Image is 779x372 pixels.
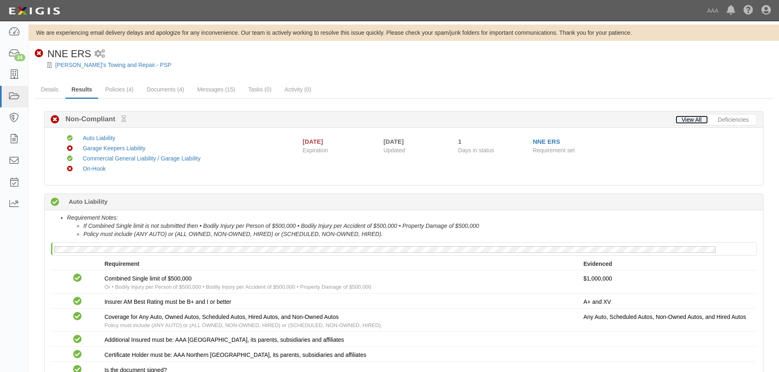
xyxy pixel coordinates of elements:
img: logo-5460c22ac91f19d4615b14bd174203de0afe785f0fc80cf4dbbc73dc1793850b.png [6,4,63,18]
div: NNE ERS [35,47,91,61]
strong: Requirement [104,261,139,267]
a: Messages (15) [191,81,241,98]
a: [PERSON_NAME]'s Towing and Repair.- PSP [55,62,171,68]
i: Compliant [73,350,82,359]
a: Auto Liability [83,135,115,141]
a: NNE ERS [533,138,560,145]
span: Updated [384,147,405,154]
div: [DATE] [303,137,323,146]
p: $1,000,000 [584,274,751,283]
b: Auto Liability [69,197,108,206]
i: Compliant 212 days (since 01/22/2025) [51,198,59,207]
a: View All [676,116,708,124]
p: A+ and XV [584,298,751,306]
i: Non-Compliant [67,166,73,172]
span: NNE ERS [47,48,91,59]
span: Expiration [303,146,377,154]
span: Coverage for Any Auto, Owned Autos, Scheduled Autos, Hired Autos, and Non-Owned Autos [104,314,339,320]
span: Or • Bodily Injury per Person of $500,000 • Bodily Injury per Accident of $500,000 • Property Dam... [104,284,371,290]
i: Help Center - Complianz [743,6,753,16]
li: If Combined Single limit is not submitted then • Bodily Injury per Person of $500,000 • Bodily In... [83,222,757,230]
a: Tasks (0) [242,81,278,98]
i: Compliant [73,312,82,321]
div: [DATE] [384,137,446,146]
i: Compliant [67,136,73,141]
span: Additional Insured must be: AAA [GEOGRAPHIC_DATA], its parents, subsidiaries and affiliates [104,336,344,343]
div: We are experiencing email delivery delays and apologize for any inconvenience. Our team is active... [29,29,779,37]
p: Any Auto, Scheduled Autos, Non-Owned Autos, and Hired Autos [584,313,751,321]
a: Deficiencies [712,116,755,124]
i: 1 scheduled workflow [94,50,105,58]
small: Pending Review [121,116,126,122]
i: Compliant [73,335,82,344]
li: Requirement Notes: [67,214,757,238]
a: Results [65,81,99,99]
span: Days in status [458,147,494,154]
span: Certificate Holder must be: AAA Northern [GEOGRAPHIC_DATA], its parents, subsidiaries and affiliates [104,352,366,358]
a: Policies (4) [99,81,139,98]
i: Compliant [73,297,82,306]
a: AAA [703,2,723,19]
span: Combined Single limit of $500,000 [104,275,191,282]
a: On-Hook [83,165,106,172]
a: Details [35,81,65,98]
a: Activity (0) [278,81,317,98]
span: Policy must include (ANY AUTO) or (ALL OWNED, NON-OWNED, HIRED) or (SCHEDULED, NON-OWNED, HIRED). [104,322,382,328]
i: Non-Compliant [35,49,43,58]
div: Since 08/21/2025 [458,137,527,146]
a: Garage Keepers Liability [83,145,145,151]
a: Commercial General Liability / Garage Liability [83,155,200,162]
i: Non-Compliant [67,146,73,151]
li: Policy must include (ANY AUTO) or (ALL OWNED, NON-OWNED, HIRED) or (SCHEDULED, NON-OWNED, HIRED). [83,230,757,238]
a: Documents (4) [141,81,191,98]
i: Compliant [67,156,73,162]
b: Non-Compliant [59,114,126,124]
strong: Evidenced [584,261,612,267]
i: Non-Compliant [51,116,59,124]
i: Compliant [73,274,82,283]
span: Requirement set [533,147,575,154]
span: Insurer AM Best Rating must be B+ and I or better [104,298,231,305]
div: 24 [14,54,25,61]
